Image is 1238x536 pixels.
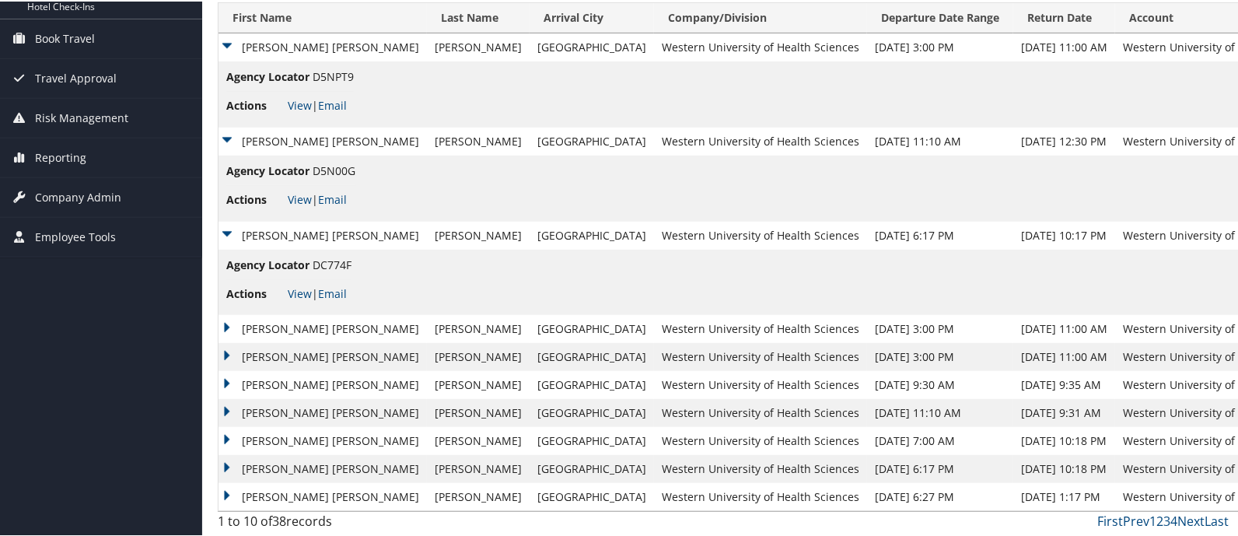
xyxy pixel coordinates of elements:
td: [GEOGRAPHIC_DATA] [530,454,654,482]
a: Email [318,191,347,205]
span: Risk Management [35,97,128,136]
td: [DATE] 11:00 AM [1013,342,1115,370]
a: Prev [1123,511,1149,528]
td: [PERSON_NAME] [427,454,530,482]
td: [DATE] 6:27 PM [867,482,1013,510]
td: [DATE] 11:10 AM [867,398,1013,426]
span: | [288,96,347,111]
td: [PERSON_NAME] [PERSON_NAME] [219,370,427,398]
td: [GEOGRAPHIC_DATA] [530,314,654,342]
td: [DATE] 12:30 PM [1013,126,1115,154]
td: [DATE] 9:30 AM [867,370,1013,398]
span: | [288,285,347,300]
td: Western University of Health Sciences [654,370,867,398]
td: [PERSON_NAME] [427,342,530,370]
td: Western University of Health Sciences [654,126,867,154]
a: View [288,285,312,300]
td: [PERSON_NAME] [427,426,530,454]
a: Email [318,285,347,300]
td: Western University of Health Sciences [654,220,867,248]
td: [PERSON_NAME] [427,398,530,426]
td: [GEOGRAPHIC_DATA] [530,398,654,426]
td: Western University of Health Sciences [654,398,867,426]
td: [PERSON_NAME] [427,32,530,60]
td: [GEOGRAPHIC_DATA] [530,32,654,60]
span: DC774F [313,256,351,271]
td: [DATE] 10:18 PM [1013,426,1115,454]
th: First Name: activate to sort column ascending [219,2,427,32]
td: [DATE] 3:00 PM [867,32,1013,60]
td: [DATE] 1:17 PM [1013,482,1115,510]
td: [PERSON_NAME] [PERSON_NAME] [219,314,427,342]
td: [PERSON_NAME] [PERSON_NAME] [219,482,427,510]
span: D5NPT9 [313,68,354,82]
th: Company/Division [654,2,867,32]
a: Next [1177,511,1205,528]
span: Actions [226,284,285,301]
td: [PERSON_NAME] [427,482,530,510]
td: [DATE] 10:17 PM [1013,220,1115,248]
td: [GEOGRAPHIC_DATA] [530,482,654,510]
td: Western University of Health Sciences [654,314,867,342]
td: [PERSON_NAME] [PERSON_NAME] [219,426,427,454]
td: [PERSON_NAME] [427,220,530,248]
td: [PERSON_NAME] [PERSON_NAME] [219,32,427,60]
span: Employee Tools [35,216,116,255]
th: Return Date: activate to sort column ascending [1013,2,1115,32]
td: [DATE] 3:00 PM [867,314,1013,342]
th: Arrival City: activate to sort column ascending [530,2,654,32]
span: D5N00G [313,162,355,177]
td: Western University of Health Sciences [654,454,867,482]
td: [GEOGRAPHIC_DATA] [530,370,654,398]
td: [DATE] 6:17 PM [867,454,1013,482]
td: [DATE] 7:00 AM [867,426,1013,454]
td: [DATE] 11:10 AM [867,126,1013,154]
td: [DATE] 3:00 PM [867,342,1013,370]
td: [PERSON_NAME] [PERSON_NAME] [219,342,427,370]
span: Agency Locator [226,67,309,84]
a: 4 [1170,511,1177,528]
a: View [288,191,312,205]
td: [DATE] 9:35 AM [1013,370,1115,398]
td: Western University of Health Sciences [654,342,867,370]
td: [DATE] 6:17 PM [867,220,1013,248]
td: [GEOGRAPHIC_DATA] [530,220,654,248]
td: [PERSON_NAME] [427,314,530,342]
span: Company Admin [35,177,121,215]
td: [DATE] 11:00 AM [1013,314,1115,342]
td: [PERSON_NAME] [PERSON_NAME] [219,454,427,482]
td: [GEOGRAPHIC_DATA] [530,426,654,454]
td: Western University of Health Sciences [654,32,867,60]
a: Last [1205,511,1229,528]
td: [PERSON_NAME] [427,126,530,154]
td: [GEOGRAPHIC_DATA] [530,126,654,154]
span: Actions [226,96,285,113]
td: [PERSON_NAME] [PERSON_NAME] [219,220,427,248]
td: [GEOGRAPHIC_DATA] [530,342,654,370]
span: Agency Locator [226,161,309,178]
span: 38 [272,511,286,528]
a: First [1097,511,1123,528]
span: Book Travel [35,18,95,57]
td: [DATE] 10:18 PM [1013,454,1115,482]
span: Agency Locator [226,255,309,272]
td: Western University of Health Sciences [654,426,867,454]
td: [PERSON_NAME] [PERSON_NAME] [219,126,427,154]
td: Western University of Health Sciences [654,482,867,510]
td: [PERSON_NAME] [427,370,530,398]
td: [PERSON_NAME] [PERSON_NAME] [219,398,427,426]
th: Departure Date Range: activate to sort column ascending [867,2,1013,32]
td: [DATE] 11:00 AM [1013,32,1115,60]
a: 3 [1163,511,1170,528]
span: Travel Approval [35,58,117,96]
td: [DATE] 9:31 AM [1013,398,1115,426]
a: View [288,96,312,111]
th: Last Name: activate to sort column ascending [427,2,530,32]
a: Email [318,96,347,111]
a: 2 [1156,511,1163,528]
span: | [288,191,347,205]
span: Actions [226,190,285,207]
span: Reporting [35,137,86,176]
a: 1 [1149,511,1156,528]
